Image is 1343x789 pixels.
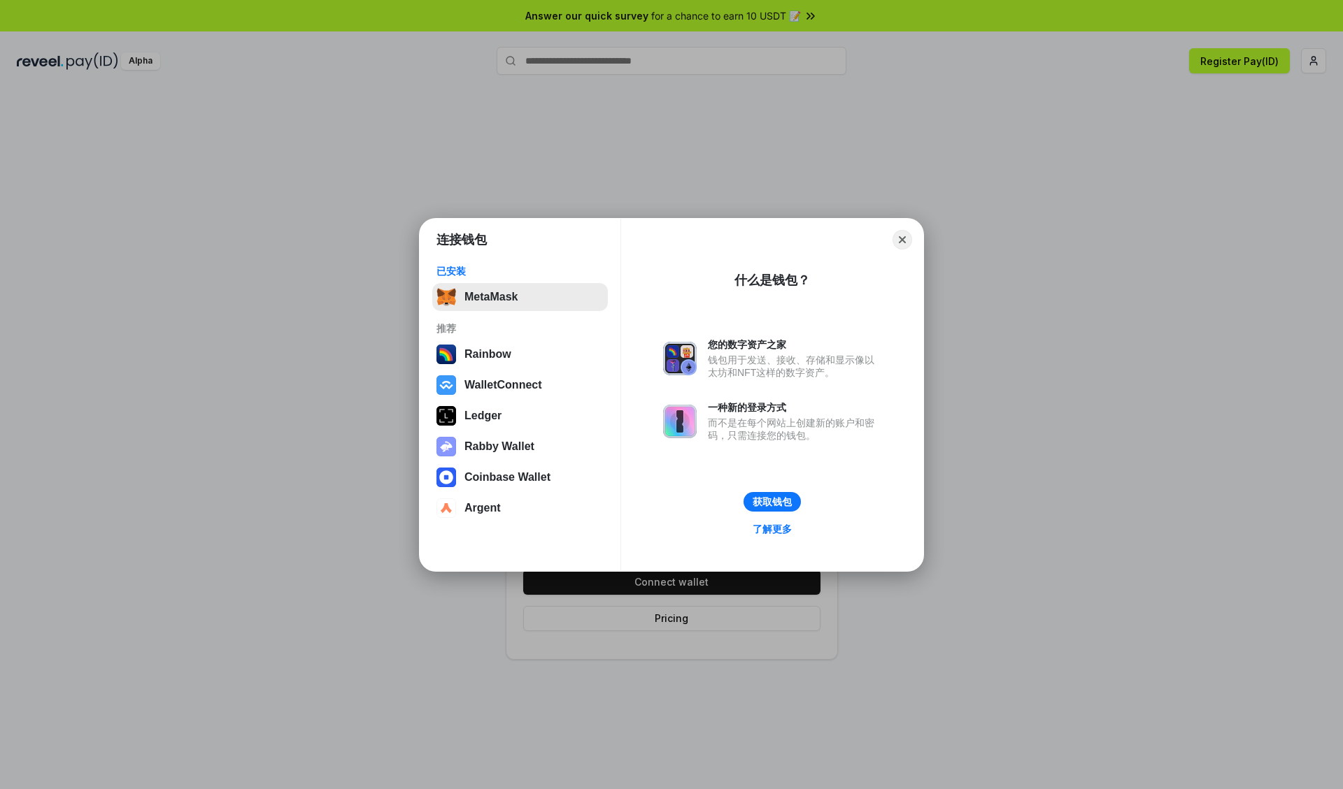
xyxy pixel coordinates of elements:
[464,379,542,391] div: WalletConnect
[436,322,604,335] div: 推荐
[432,283,608,311] button: MetaMask
[744,492,801,512] button: 获取钱包
[432,463,608,491] button: Coinbase Wallet
[432,433,608,461] button: Rabby Wallet
[432,371,608,399] button: WalletConnect
[436,468,456,487] img: svg+xml,%3Csvg%20width%3D%2228%22%20height%3D%2228%22%20viewBox%3D%220%200%2028%2028%22%20fill%3D...
[464,291,518,303] div: MetaMask
[436,265,604,277] div: 已安装
[708,338,881,351] div: 您的数字资产之家
[708,401,881,414] div: 一种新的登录方式
[436,287,456,307] img: svg+xml,%3Csvg%20fill%3D%22none%22%20height%3D%2233%22%20viewBox%3D%220%200%2035%2033%22%20width%...
[734,272,810,289] div: 什么是钱包？
[464,440,534,453] div: Rabby Wallet
[436,406,456,426] img: svg+xml,%3Csvg%20xmlns%3D%22http%3A%2F%2Fwww.w3.org%2F2000%2Fsvg%22%20width%3D%2228%22%20height%3...
[436,231,487,248] h1: 连接钱包
[708,417,881,442] div: 而不是在每个网站上创建新的账户和密码，只需连接您的钱包。
[893,230,912,249] button: Close
[432,494,608,522] button: Argent
[432,340,608,368] button: Rainbow
[708,354,881,379] div: 钱包用于发送、接收、存储和显示像以太坊和NFT这样的数字资产。
[744,520,800,538] a: 了解更多
[464,471,550,484] div: Coinbase Wallet
[464,348,511,361] div: Rainbow
[432,402,608,430] button: Ledger
[436,375,456,395] img: svg+xml,%3Csvg%20width%3D%2228%22%20height%3D%2228%22%20viewBox%3D%220%200%2028%2028%22%20fill%3D...
[436,498,456,518] img: svg+xml,%3Csvg%20width%3D%2228%22%20height%3D%2228%22%20viewBox%3D%220%200%2028%2028%22%20fill%3D...
[464,502,501,514] div: Argent
[753,523,792,535] div: 了解更多
[436,437,456,456] img: svg+xml,%3Csvg%20xmlns%3D%22http%3A%2F%2Fwww.w3.org%2F2000%2Fsvg%22%20fill%3D%22none%22%20viewBox...
[663,342,697,375] img: svg+xml,%3Csvg%20xmlns%3D%22http%3A%2F%2Fwww.w3.org%2F2000%2Fsvg%22%20fill%3D%22none%22%20viewBox...
[436,345,456,364] img: svg+xml,%3Csvg%20width%3D%22120%22%20height%3D%22120%22%20viewBox%3D%220%200%20120%20120%22%20fil...
[464,410,502,422] div: Ledger
[753,495,792,508] div: 获取钱包
[663,405,697,438] img: svg+xml,%3Csvg%20xmlns%3D%22http%3A%2F%2Fwww.w3.org%2F2000%2Fsvg%22%20fill%3D%22none%22%20viewBox...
